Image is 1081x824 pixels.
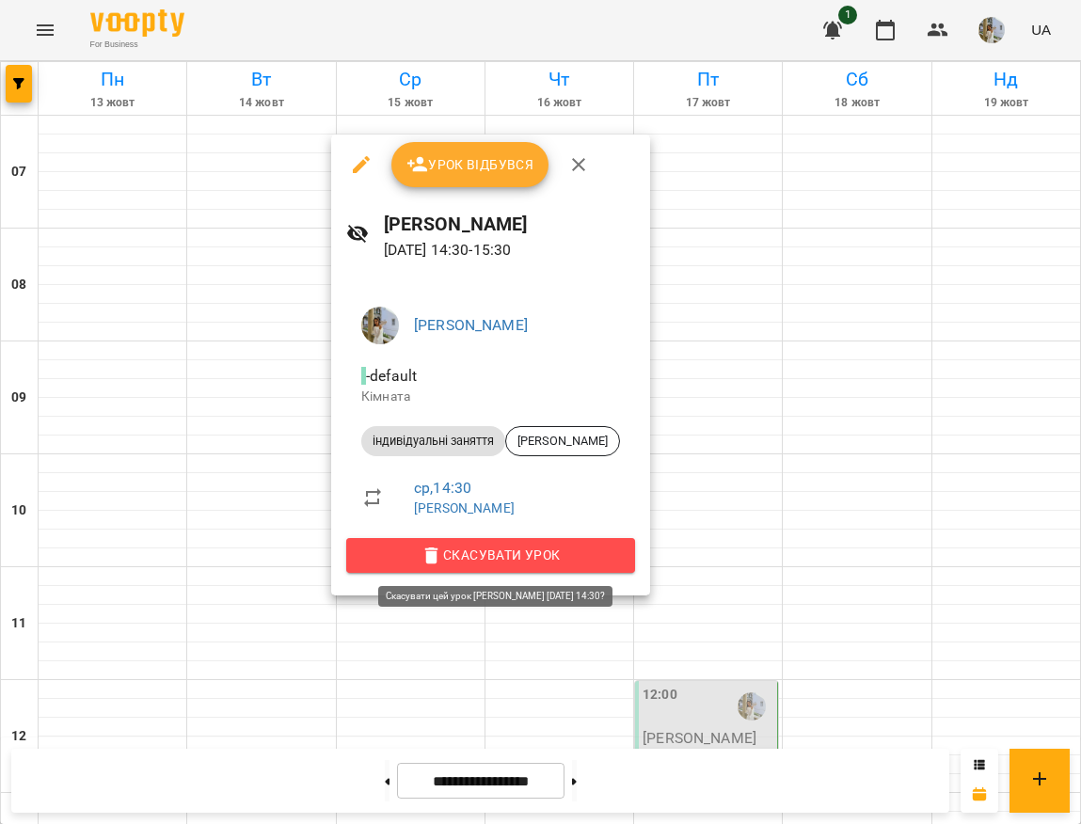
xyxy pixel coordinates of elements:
button: Урок відбувся [391,142,549,187]
p: Кімната [361,388,620,406]
a: ср , 14:30 [414,479,471,497]
a: [PERSON_NAME] [414,316,528,334]
span: [PERSON_NAME] [506,433,619,450]
button: Скасувати Урок [346,538,635,572]
div: [PERSON_NAME] [505,426,620,456]
span: - default [361,367,421,385]
img: 2693ff5fab4ac5c18e9886587ab8f966.jpg [361,307,399,344]
span: Скасувати Урок [361,544,620,566]
span: індивідуальні заняття [361,433,505,450]
h6: [PERSON_NAME] [384,210,635,239]
p: [DATE] 14:30 - 15:30 [384,239,635,261]
span: Урок відбувся [406,153,534,176]
a: [PERSON_NAME] [414,500,515,515]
